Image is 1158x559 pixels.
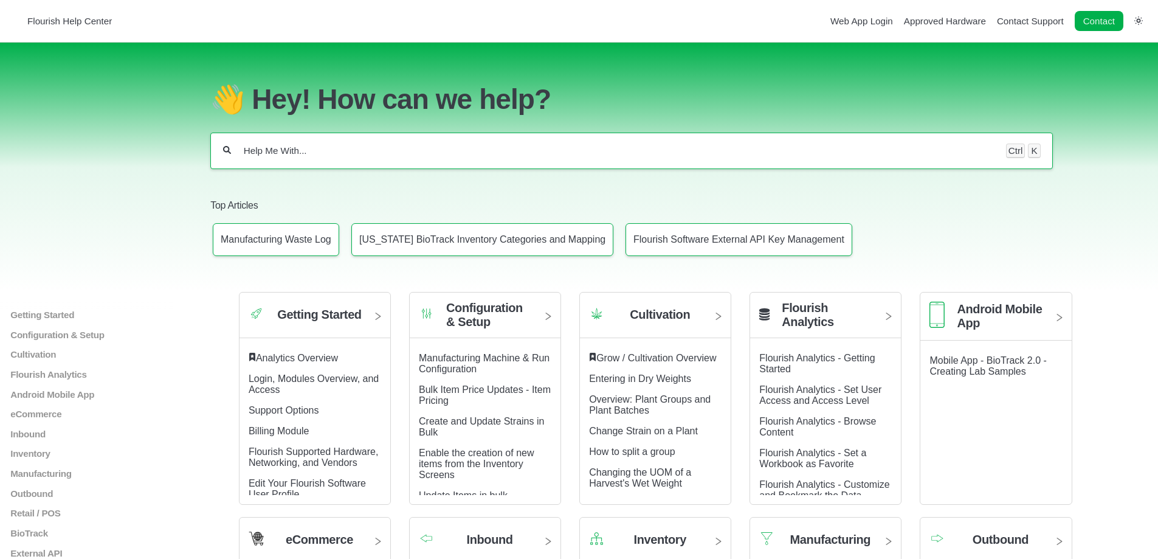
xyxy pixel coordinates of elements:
[9,389,199,399] a: Android Mobile App
[626,223,852,256] a: Article: Flourish Software External API Key Management
[589,426,698,436] a: Change Strain on a Plant article
[830,16,893,26] a: Web App Login navigation item
[1134,15,1143,26] a: Switch dark mode setting
[997,16,1064,26] a: Contact Support navigation item
[589,446,675,457] a: How to split a group article
[782,301,874,329] h2: Flourish Analytics
[589,531,604,546] img: Category icon
[27,16,112,26] span: Flourish Help Center
[256,353,338,363] a: Analytics Overview article
[419,448,534,480] a: Enable the creation of new items from the Inventory Screens article
[580,302,731,338] a: Category icon Cultivation
[790,533,871,547] h2: Manufacturing
[9,547,199,558] a: External API
[419,353,550,374] a: Manufacturing Machine & Run Configuration article
[249,531,264,546] img: Category icon
[929,533,945,543] img: Category icon
[286,533,353,547] h2: eCommerce
[589,353,596,361] svg: Featured
[1006,144,1025,158] kbd: Ctrl
[213,223,339,256] a: Article: Manufacturing Waste Log
[249,426,309,436] a: Billing Module article
[1028,144,1041,158] kbd: K
[446,301,533,329] h2: Configuration & Setup
[589,353,722,364] div: ​
[359,234,605,245] p: [US_STATE] BioTrack Inventory Categories and Mapping
[243,145,994,157] input: Help Me With...
[249,446,378,468] a: Flourish Supported Hardware, Networking, and Vendors article
[419,384,551,406] a: Bulk Item Price Updates - Item Pricing article
[9,448,199,459] a: Inventory
[15,13,21,29] img: Flourish Help Center Logo
[249,353,256,361] svg: Featured
[15,13,112,29] a: Flourish Help Center
[1075,11,1123,31] a: Contact
[929,302,945,328] img: Category icon
[596,353,716,363] a: Grow / Cultivation Overview article
[904,16,986,26] a: Approved Hardware navigation item
[410,302,560,338] a: Category icon Configuration & Setup
[210,83,1052,116] h1: 👋 Hey! How can we help?
[750,302,901,338] a: Flourish Analytics
[759,531,774,546] img: Category icon
[9,409,199,419] a: eCommerce
[589,373,691,384] a: Entering in Dry Weights article
[419,306,434,321] img: Category icon
[1006,144,1041,158] div: Keyboard shortcut for search
[9,468,199,479] a: Manufacturing
[9,310,199,320] a: Getting Started
[759,448,866,469] a: Flourish Analytics - Set a Workbook as Favorite article
[634,533,686,547] h2: Inventory
[467,533,513,547] h2: Inbound
[9,488,199,499] a: Outbound
[920,302,1071,341] a: Category icon Android Mobile App
[240,302,390,338] a: Category icon Getting Started
[9,429,199,439] a: Inbound
[419,533,434,543] img: Category icon
[9,330,199,340] a: Configuration & Setup
[9,349,199,359] a: Cultivation
[759,353,875,374] a: Flourish Analytics - Getting Started article
[277,308,361,322] h2: Getting Started
[759,416,876,437] a: Flourish Analytics - Browse Content article
[249,353,381,364] div: ​
[249,373,379,395] a: Login, Modules Overview, and Access article
[589,306,604,321] img: Category icon
[630,308,690,322] h2: Cultivation
[419,490,508,501] a: Update Items in bulk article
[589,467,691,488] a: Changing the UOM of a Harvest's Wet Weight article
[249,405,319,415] a: Support Options article
[759,479,889,501] a: Flourish Analytics - Customize and Bookmark the Data article
[249,306,264,321] img: Category icon
[351,223,613,256] a: Article: New York BioTrack Inventory Categories and Mapping
[759,384,881,406] a: Flourish Analytics - Set User Access and Access Level article
[9,369,199,380] a: Flourish Analytics
[9,508,199,518] a: Retail / POS
[210,199,1052,212] h2: Top Articles
[929,355,1046,377] a: Mobile App - BioTrack 2.0 - Creating Lab Samples article
[419,416,544,437] a: Create and Update Strains in Bulk article
[633,234,844,245] p: Flourish Software External API Key Management
[589,394,711,415] a: Overview: Plant Groups and Plant Batches article
[249,478,366,499] a: Edit Your Flourish Software User Profile article
[1072,13,1126,30] li: Contact desktop
[210,181,1052,268] section: Top Articles
[973,533,1029,547] h2: Outbound
[9,528,199,538] a: BioTrack
[221,234,331,245] p: Manufacturing Waste Log
[957,302,1044,330] h2: Android Mobile App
